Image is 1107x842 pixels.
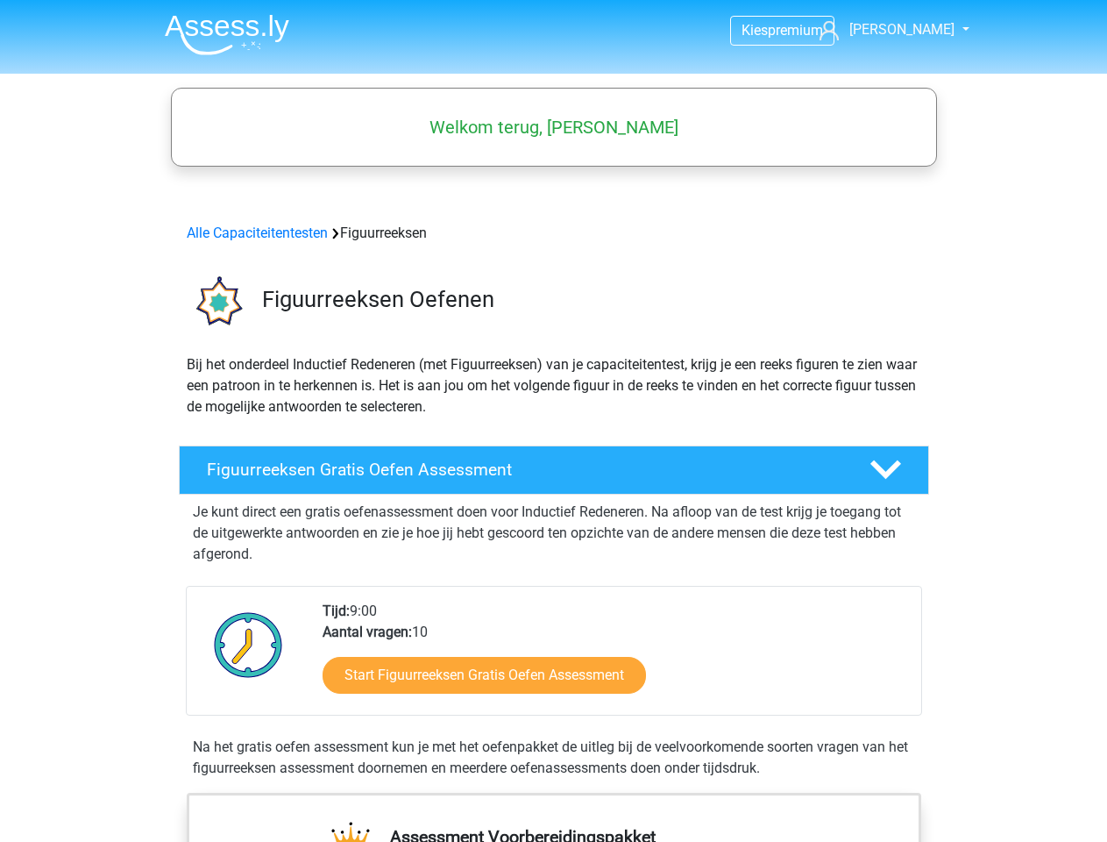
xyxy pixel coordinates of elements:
[323,603,350,619] b: Tijd:
[204,601,293,689] img: Klok
[180,223,928,244] div: Figuurreeksen
[309,601,920,715] div: 9:00 10
[323,624,412,640] b: Aantal vragen:
[742,22,768,39] span: Kies
[813,19,956,40] a: [PERSON_NAME]
[768,22,823,39] span: premium
[186,737,922,779] div: Na het gratis oefen assessment kun je met het oefenpakket de uitleg bij de veelvoorkomende soorte...
[180,265,254,339] img: figuurreeksen
[207,460,841,480] h4: Figuurreeksen Gratis Oefen Assessment
[849,21,954,38] span: [PERSON_NAME]
[180,117,928,138] h5: Welkom terug, [PERSON_NAME]
[187,225,328,241] a: Alle Capaciteitentesten
[172,446,936,495] a: Figuurreeksen Gratis Oefen Assessment
[262,286,915,313] h3: Figuurreeksen Oefenen
[165,14,289,55] img: Assessly
[193,502,915,565] p: Je kunt direct een gratis oefenassessment doen voor Inductief Redeneren. Na afloop van de test kr...
[323,657,646,694] a: Start Figuurreeksen Gratis Oefen Assessment
[187,354,921,417] p: Bij het onderdeel Inductief Redeneren (met Figuurreeksen) van je capaciteitentest, krijg je een r...
[731,18,834,42] a: Kiespremium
